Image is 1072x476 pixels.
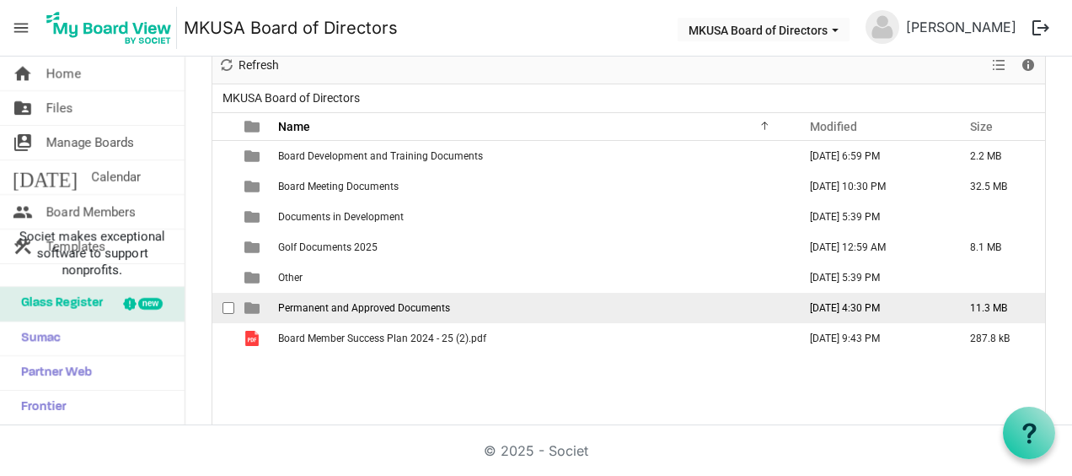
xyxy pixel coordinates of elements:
[13,57,33,90] span: home
[212,202,234,232] td: checkbox
[952,141,1045,171] td: 2.2 MB is template cell column header Size
[952,202,1045,232] td: is template cell column header Size
[13,356,92,390] span: Partner Web
[278,211,404,223] span: Documents in Development
[792,171,952,202] td: September 16, 2025 10:30 PM column header Modified
[237,55,281,76] span: Refresh
[273,232,792,262] td: Golf Documents 2025 is template cell column header Name
[952,262,1045,293] td: is template cell column header Size
[234,262,273,293] td: is template cell column header type
[1023,10,1059,46] button: logout
[138,298,163,310] div: new
[989,55,1009,76] button: View dropdownbutton
[278,272,303,284] span: Other
[13,195,33,229] span: people
[234,171,273,202] td: is template cell column header type
[91,160,141,194] span: Calendar
[899,10,1023,44] a: [PERSON_NAME]
[866,10,899,44] img: no-profile-picture.svg
[41,7,177,49] img: My Board View Logo
[13,160,78,194] span: [DATE]
[184,11,398,45] a: MKUSA Board of Directors
[212,232,234,262] td: checkbox
[792,323,952,354] td: March 18, 2025 9:43 PM column header Modified
[273,202,792,232] td: Documents in Development is template cell column header Name
[273,262,792,293] td: Other is template cell column header Name
[273,323,792,354] td: Board Member Success Plan 2024 - 25 (2).pdf is template cell column header Name
[952,171,1045,202] td: 32.5 MB is template cell column header Size
[792,293,952,323] td: July 03, 2025 4:30 PM column header Modified
[1017,55,1040,76] button: Details
[484,442,588,459] a: © 2025 - Societ
[234,141,273,171] td: is template cell column header type
[278,181,399,192] span: Board Meeting Documents
[952,293,1045,323] td: 11.3 MB is template cell column header Size
[234,293,273,323] td: is template cell column header type
[13,91,33,125] span: folder_shared
[278,302,450,314] span: Permanent and Approved Documents
[212,141,234,171] td: checkbox
[273,141,792,171] td: Board Development and Training Documents is template cell column header Name
[212,171,234,202] td: checkbox
[810,120,857,133] span: Modified
[970,120,993,133] span: Size
[41,7,184,49] a: My Board View Logo
[234,202,273,232] td: is template cell column header type
[278,150,483,162] span: Board Development and Training Documents
[792,232,952,262] td: March 19, 2025 12:59 AM column header Modified
[212,293,234,323] td: checkbox
[216,55,282,76] button: Refresh
[212,48,285,84] div: Refresh
[952,232,1045,262] td: 8.1 MB is template cell column header Size
[13,391,67,425] span: Frontier
[212,262,234,293] td: checkbox
[46,57,81,90] span: Home
[234,323,273,354] td: is template cell column header type
[46,195,136,229] span: Board Members
[792,141,952,171] td: January 07, 2025 6:59 PM column header Modified
[985,48,1014,84] div: View
[273,171,792,202] td: Board Meeting Documents is template cell column header Name
[13,322,61,355] span: Sumac
[8,228,177,279] span: Societ makes exceptional software to support nonprofits.
[219,88,363,109] span: MKUSA Board of Directors
[46,126,134,160] span: Manage Boards
[952,323,1045,354] td: 287.8 kB is template cell column header Size
[46,91,73,125] span: Files
[278,241,378,253] span: Golf Documents 2025
[278,120,310,133] span: Name
[13,287,103,321] span: Glass Register
[278,333,486,344] span: Board Member Success Plan 2024 - 25 (2).pdf
[792,262,952,293] td: November 26, 2024 5:39 PM column header Modified
[234,232,273,262] td: is template cell column header type
[273,293,792,323] td: Permanent and Approved Documents is template cell column header Name
[212,323,234,354] td: checkbox
[678,18,850,41] button: MKUSA Board of Directors dropdownbutton
[1014,48,1043,84] div: Details
[13,126,33,160] span: switch_account
[5,12,37,44] span: menu
[792,202,952,232] td: November 26, 2024 5:39 PM column header Modified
